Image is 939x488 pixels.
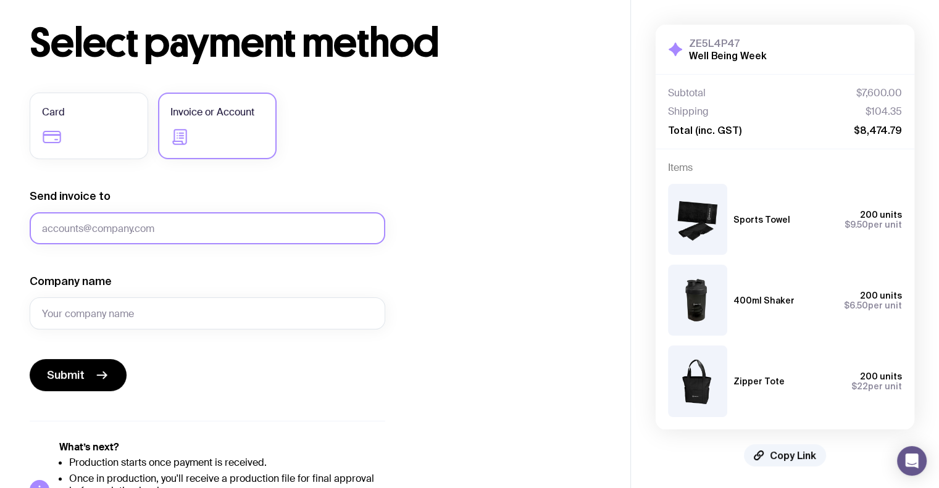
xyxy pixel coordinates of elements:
span: 200 units [860,371,902,381]
span: per unit [845,220,902,230]
h1: Select payment method [30,23,601,63]
button: Submit [30,359,127,391]
span: $6.50 [844,300,868,310]
span: Submit [47,368,85,383]
span: $22 [851,381,868,391]
span: Copy Link [770,449,816,461]
span: Total (inc. GST) [668,124,741,136]
button: Copy Link [744,444,826,466]
input: accounts@company.com [30,212,385,244]
span: 200 units [860,210,902,220]
span: per unit [851,381,902,391]
h3: Zipper Tote [733,376,785,386]
h3: ZE5L4P47 [689,37,767,49]
li: Production starts once payment is received. [69,457,385,469]
label: Send invoice to [30,189,111,204]
span: 200 units [860,291,902,300]
span: Subtotal [668,87,706,99]
h4: Items [668,162,902,174]
span: $104.35 [866,105,902,118]
input: Your company name [30,297,385,329]
label: Company name [30,274,112,289]
span: $9.50 [845,220,868,230]
span: Card [42,105,65,120]
span: Invoice or Account [170,105,254,120]
h3: 400ml Shaker [733,296,795,305]
h3: Sports Towel [733,215,790,225]
h2: Well Being Week [689,49,767,62]
div: Open Intercom Messenger [897,446,927,476]
span: $7,600.00 [856,87,902,99]
span: per unit [844,300,902,310]
h5: What’s next? [59,441,385,453]
span: Shipping [668,105,709,118]
span: $8,474.79 [854,124,902,136]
